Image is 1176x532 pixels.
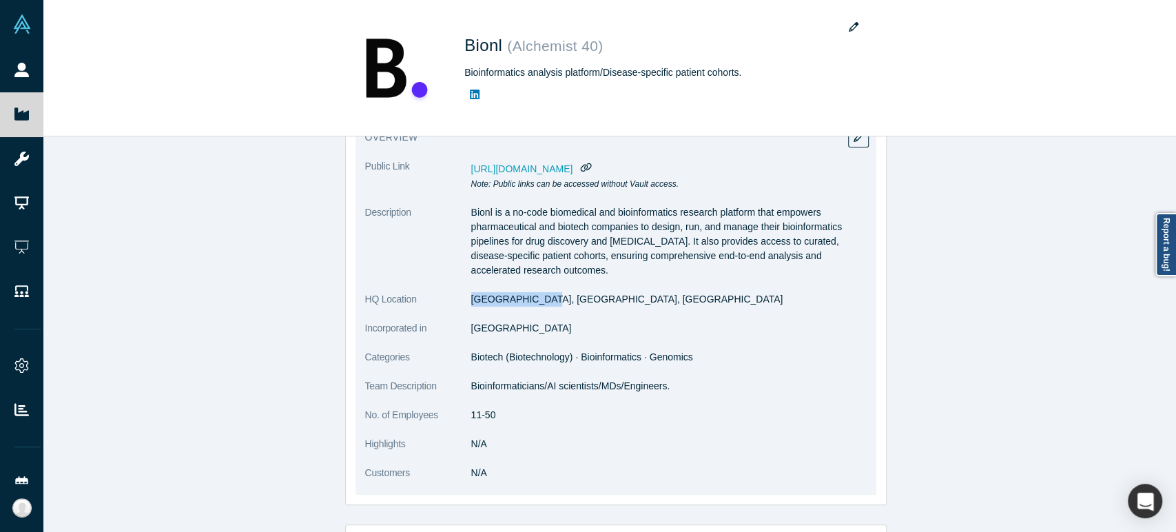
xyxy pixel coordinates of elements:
img: Rea Medina's Account [12,498,32,518]
dd: [GEOGRAPHIC_DATA] [471,321,867,336]
span: Bionl [464,36,507,54]
dd: 11-50 [471,408,867,422]
div: Bioinformatics analysis platform/Disease-specific patient cohorts. [464,65,850,80]
small: ( Alchemist 40 ) [507,38,603,54]
em: Note: Public links can be accessed without Vault access. [471,179,679,189]
span: Public Link [365,159,410,174]
dt: HQ Location [365,292,471,321]
dt: Customers [365,466,471,495]
span: Biotech (Biotechnology) · Bioinformatics · Genomics [471,351,693,362]
a: Report a bug! [1155,213,1176,276]
dd: [GEOGRAPHIC_DATA], [GEOGRAPHIC_DATA], [GEOGRAPHIC_DATA] [471,292,867,307]
dt: Description [365,205,471,292]
img: Bionl's Logo [349,20,445,116]
span: [URL][DOMAIN_NAME] [471,163,573,174]
dt: Team Description [365,379,471,408]
dt: Categories [365,350,471,379]
dt: Highlights [365,437,471,466]
img: Alchemist Vault Logo [12,14,32,34]
dt: No. of Employees [365,408,471,437]
dt: Incorporated in [365,321,471,350]
h3: overview [365,130,847,145]
p: Bionl is a no-code biomedical and bioinformatics research platform that empowers pharmaceutical a... [471,205,867,278]
dd: N/A [471,466,867,480]
dd: N/A [471,437,867,451]
p: Bioinformaticians/AI scientists/MDs/Engineers. [471,379,867,393]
